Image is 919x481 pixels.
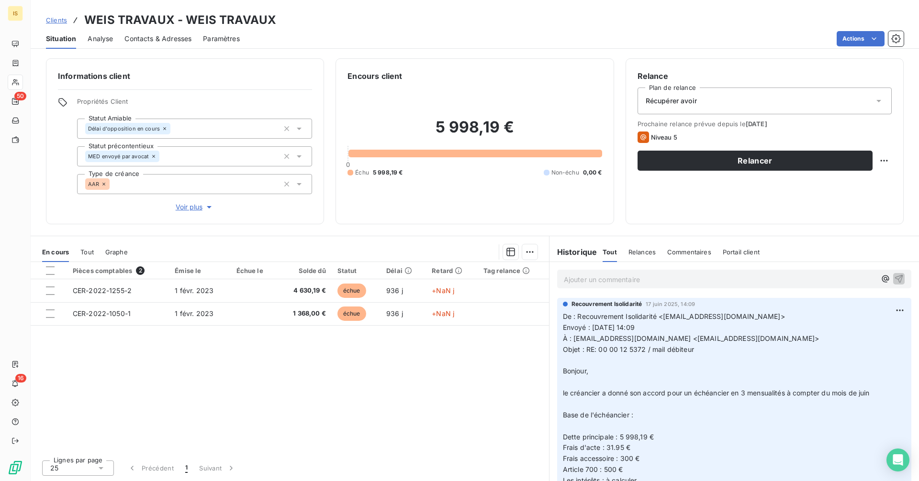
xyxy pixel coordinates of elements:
[122,458,179,478] button: Précédent
[46,15,67,25] a: Clients
[386,286,403,295] span: 936 j
[46,16,67,24] span: Clients
[14,92,26,100] span: 50
[46,34,76,44] span: Situation
[42,248,69,256] span: En cours
[572,300,642,308] span: Recouvrement Isolidarité
[8,94,22,109] a: 50
[8,6,23,21] div: IS
[646,96,697,106] span: Récupérer avoir
[886,448,909,471] div: Open Intercom Messenger
[563,312,785,320] span: De : Recouvrement Isolidarité <[EMAIL_ADDRESS][DOMAIN_NAME]>
[110,180,117,188] input: Ajouter une valeur
[175,309,213,317] span: 1 févr. 2023
[651,133,677,141] span: Niveau 5
[563,411,633,419] span: Base de l'échéancier :
[176,202,214,212] span: Voir plus
[432,267,472,274] div: Retard
[563,465,623,473] span: Article 700 : 500 €
[346,161,350,168] span: 0
[193,458,242,478] button: Suivant
[583,168,602,177] span: 0,00 €
[483,267,543,274] div: Tag relance
[88,126,160,131] span: Délai d'opposition en cours
[136,266,145,275] span: 2
[646,301,695,307] span: 17 juin 2025, 14:09
[667,248,711,256] span: Commentaires
[563,454,640,462] span: Frais accessoire : 300 €
[563,345,694,353] span: Objet : RE: 00 00 12 5372 / mail débiteur
[159,152,167,161] input: Ajouter une valeur
[337,284,366,298] span: échue
[175,286,213,295] span: 1 févr. 2023
[563,323,635,331] span: Envoyé : [DATE] 14:09
[236,267,272,274] div: Échue le
[73,286,132,295] span: CER-2022-1255-2
[347,70,402,82] h6: Encours client
[77,202,312,212] button: Voir plus
[563,389,870,397] span: le créancier a donné son accord pour un échéancier en 3 mensualités à compter du mois de juin
[105,248,128,256] span: Graphe
[837,31,885,46] button: Actions
[77,98,312,111] span: Propriétés Client
[551,168,579,177] span: Non-échu
[386,309,403,317] span: 936 j
[73,309,131,317] span: CER-2022-1050-1
[563,433,654,441] span: Dette principale : 5 998,19 €
[386,267,420,274] div: Délai
[84,11,276,29] h3: WEIS TRAVAUX - WEIS TRAVAUX
[179,458,193,478] button: 1
[185,463,188,473] span: 1
[80,248,94,256] span: Tout
[124,34,191,44] span: Contacts & Adresses
[549,246,597,258] h6: Historique
[723,248,760,256] span: Portail client
[746,120,767,128] span: [DATE]
[432,286,454,295] span: +NaN j
[355,168,369,177] span: Échu
[638,70,892,82] h6: Relance
[88,153,149,159] span: MED envoyé par avocat
[337,306,366,321] span: échue
[88,34,113,44] span: Analyse
[337,267,375,274] div: Statut
[432,309,454,317] span: +NaN j
[563,367,588,375] span: Bonjour,
[8,460,23,475] img: Logo LeanPay
[283,267,326,274] div: Solde dû
[347,118,602,146] h2: 5 998,19 €
[50,463,58,473] span: 25
[15,374,26,383] span: 16
[638,151,873,171] button: Relancer
[283,286,326,295] span: 4 630,19 €
[638,120,892,128] span: Prochaine relance prévue depuis le
[88,181,99,187] span: AAR
[563,443,630,451] span: Frais d'acte : 31.95 €
[563,334,819,342] span: À : [EMAIL_ADDRESS][DOMAIN_NAME] <[EMAIL_ADDRESS][DOMAIN_NAME]>
[175,267,224,274] div: Émise le
[283,309,326,318] span: 1 368,00 €
[170,124,178,133] input: Ajouter une valeur
[73,266,164,275] div: Pièces comptables
[373,168,403,177] span: 5 998,19 €
[628,248,656,256] span: Relances
[603,248,617,256] span: Tout
[58,70,312,82] h6: Informations client
[203,34,240,44] span: Paramètres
